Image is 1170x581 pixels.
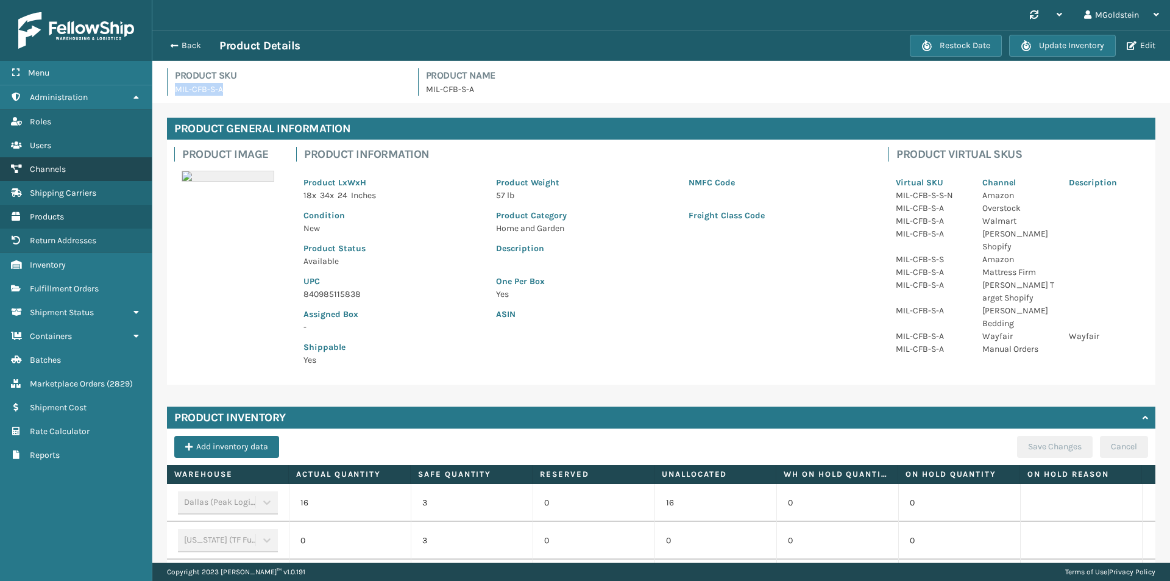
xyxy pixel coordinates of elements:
[982,227,1054,253] p: [PERSON_NAME] Shopify
[18,12,134,49] img: logo
[304,147,874,162] h4: Product Information
[982,189,1054,202] p: Amazon
[1017,436,1093,458] button: Save Changes
[30,379,105,389] span: Marketplace Orders
[896,227,968,240] p: MIL-CFB-S-A
[896,189,968,202] p: MIL-CFB-S-S-N
[30,235,96,246] span: Return Addresses
[982,330,1054,343] p: Wayfair
[303,242,481,255] p: Product Status
[167,118,1155,140] h4: Product General Information
[776,522,898,560] td: 0
[30,164,66,174] span: Channels
[982,279,1054,304] p: [PERSON_NAME] Target Shopify
[1069,330,1141,343] p: Wayfair
[689,209,867,222] p: Freight Class Code
[896,304,968,317] p: MIL-CFB-S-A
[898,522,1020,560] td: 0
[1065,563,1155,581] div: |
[496,275,867,288] p: One Per Box
[496,222,674,235] p: Home and Garden
[426,68,1156,83] h4: Product Name
[544,497,643,509] p: 0
[1009,35,1116,57] button: Update Inventory
[303,176,481,189] p: Product LxWxH
[898,484,1020,522] td: 0
[662,469,768,480] label: Unallocated
[338,190,347,201] span: 24
[303,288,481,301] p: 840985115838
[896,279,968,291] p: MIL-CFB-S-A
[351,190,376,201] span: Inches
[163,40,219,51] button: Back
[30,283,99,294] span: Fulfillment Orders
[896,266,968,279] p: MIL-CFB-S-A
[982,304,1054,330] p: [PERSON_NAME] Bedding
[896,147,1148,162] h4: Product Virtual SKUs
[303,341,481,354] p: Shippable
[496,176,674,189] p: Product Weight
[496,209,674,222] p: Product Category
[982,253,1054,266] p: Amazon
[303,222,481,235] p: New
[30,402,87,413] span: Shipment Cost
[982,343,1054,355] p: Manual Orders
[784,469,890,480] label: WH On hold quantity
[174,469,281,480] label: Warehouse
[174,436,279,458] button: Add inventory data
[30,188,96,198] span: Shipping Carriers
[303,308,481,321] p: Assigned Box
[896,215,968,227] p: MIL-CFB-S-A
[182,147,282,162] h4: Product Image
[174,410,286,425] h4: Product Inventory
[689,176,867,189] p: NMFC Code
[107,379,133,389] span: ( 2829 )
[426,83,1156,96] p: MIL-CFB-S-A
[30,331,72,341] span: Containers
[30,426,90,437] span: Rate Calculator
[544,535,643,547] p: 0
[982,266,1054,279] p: Mattress Firm
[296,469,403,480] label: Actual Quantity
[982,215,1054,227] p: Walmart
[28,68,49,78] span: Menu
[30,116,51,127] span: Roles
[30,92,88,102] span: Administration
[896,343,968,355] p: MIL-CFB-S-A
[496,288,867,301] p: Yes
[906,469,1012,480] label: On Hold Quantity
[303,354,481,366] p: Yes
[30,355,61,365] span: Batches
[896,253,968,266] p: MIL-CFB-S-S
[654,522,776,560] td: 0
[219,38,300,53] h3: Product Details
[30,307,94,318] span: Shipment Status
[1109,568,1155,576] a: Privacy Policy
[411,522,533,560] td: 3
[1123,40,1159,51] button: Edit
[496,190,514,201] span: 57 lb
[411,484,533,522] td: 3
[896,202,968,215] p: MIL-CFB-S-A
[30,450,60,460] span: Reports
[982,202,1054,215] p: Overstock
[167,563,305,581] p: Copyright 2023 [PERSON_NAME]™ v 1.0.191
[1027,469,1134,480] label: On Hold Reason
[776,484,898,522] td: 0
[896,176,968,189] p: Virtual SKU
[982,176,1054,189] p: Channel
[910,35,1002,57] button: Restock Date
[1069,176,1141,189] p: Description
[496,242,867,255] p: Description
[175,83,403,96] p: MIL-CFB-S-A
[30,260,66,270] span: Inventory
[182,171,274,182] img: 51104088640_40f294f443_o-scaled-700x700.jpg
[896,330,968,343] p: MIL-CFB-S-A
[1065,568,1107,576] a: Terms of Use
[175,68,403,83] h4: Product SKU
[320,190,334,201] span: 34 x
[303,209,481,222] p: Condition
[1100,436,1148,458] button: Cancel
[496,308,867,321] p: ASIN
[303,255,481,268] p: Available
